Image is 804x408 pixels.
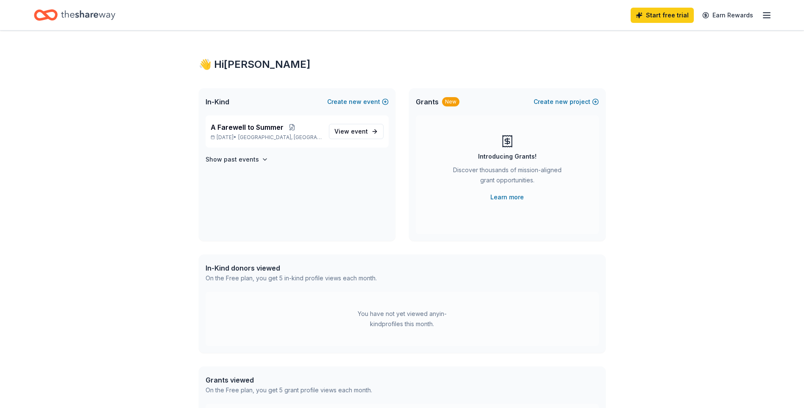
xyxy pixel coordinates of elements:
[206,385,372,395] div: On the Free plan, you get 5 grant profile views each month.
[631,8,694,23] a: Start free trial
[206,154,268,165] button: Show past events
[327,97,389,107] button: Createnewevent
[416,97,439,107] span: Grants
[334,126,368,137] span: View
[206,375,372,385] div: Grants viewed
[450,165,565,189] div: Discover thousands of mission-aligned grant opportunities.
[478,151,537,162] div: Introducing Grants!
[697,8,758,23] a: Earn Rewards
[351,128,368,135] span: event
[442,97,459,106] div: New
[534,97,599,107] button: Createnewproject
[490,192,524,202] a: Learn more
[238,134,322,141] span: [GEOGRAPHIC_DATA], [GEOGRAPHIC_DATA]
[206,273,377,283] div: On the Free plan, you get 5 in-kind profile views each month.
[555,97,568,107] span: new
[206,97,229,107] span: In-Kind
[34,5,115,25] a: Home
[349,309,455,329] div: You have not yet viewed any in-kind profiles this month.
[211,122,284,132] span: A Farewell to Summer
[206,154,259,165] h4: Show past events
[211,134,322,141] p: [DATE] •
[199,58,606,71] div: 👋 Hi [PERSON_NAME]
[329,124,384,139] a: View event
[206,263,377,273] div: In-Kind donors viewed
[349,97,362,107] span: new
